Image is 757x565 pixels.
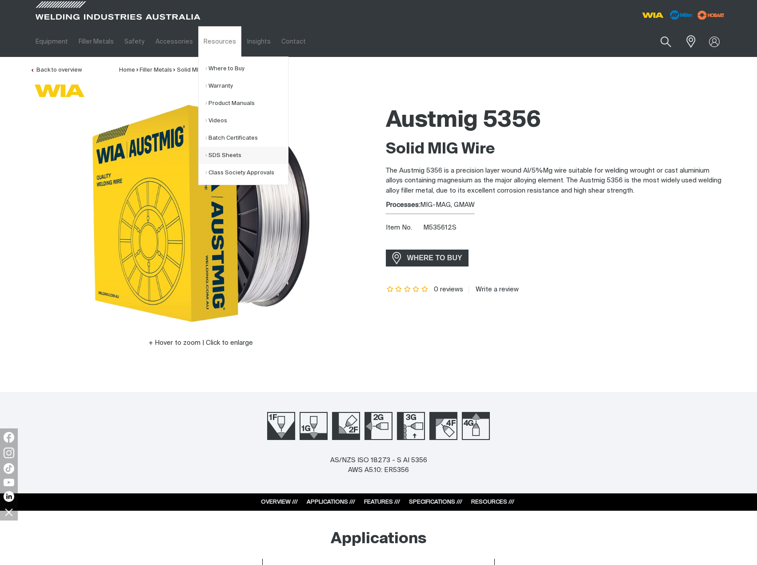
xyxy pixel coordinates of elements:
img: Austmig 5356 -1.2mm 6kg Spool [90,102,312,324]
a: Back to overview of Aluminium [30,67,82,73]
img: TikTok [4,463,14,474]
p: The Austmig 5356 is a precision layer wound Al/5%Mg wire suitable for welding wrought or cast alu... [386,166,727,196]
img: hide socials [1,504,16,520]
a: SPECIFICATIONS /// [409,499,462,505]
a: FEATURES /// [364,499,400,505]
a: RESOURCES /// [471,499,514,505]
img: Welding Position 4G [462,412,490,440]
a: Accessories [150,26,198,57]
a: Filler Metals [140,67,172,73]
a: Contact [276,26,311,57]
a: Class Society Approvals [205,164,288,182]
a: Solid MIG Wires [177,67,220,73]
img: YouTube [4,479,14,486]
h2: Solid MIG Wire [386,140,727,159]
img: miller [695,8,727,22]
a: Write a review [469,286,519,294]
img: Welding Position 3G Up [397,412,425,440]
h2: Applications [331,529,427,549]
a: SDS Sheets [205,147,288,164]
img: Welding Position 4F [429,412,457,440]
strong: Processes: [386,202,420,208]
ul: Resources Submenu [198,56,288,185]
span: M535612S [423,224,457,231]
a: Warranty [205,77,288,95]
img: Instagram [4,448,14,458]
a: Videos [205,112,288,129]
h1: Austmig 5356 [386,106,727,135]
a: OVERVIEW /// [261,499,298,505]
img: Welding Position 2G [364,412,393,440]
nav: Main [30,26,553,57]
a: Equipment [30,26,73,57]
span: WHERE TO BUY [401,251,468,265]
input: Product name or item number... [639,31,681,52]
a: Home [119,67,135,73]
a: Where to Buy [205,60,288,77]
div: AS/NZS ISO 18273 - S AI 5356 AWS A5.10: ER5356 [330,456,427,476]
nav: Breadcrumb [119,66,252,75]
img: Welding Position 2F [332,412,360,440]
a: Insights [241,26,276,57]
button: Hover to zoom | Click to enlarge [143,338,258,348]
a: Safety [119,26,150,57]
img: Welding Position 1G [300,412,328,440]
span: Rating: {0} [386,287,429,293]
a: APPLICATIONS /// [307,499,355,505]
img: Welding Position 1F [267,412,295,440]
button: Search products [651,31,681,52]
span: Item No. [386,223,422,233]
a: Batch Certificates [205,129,288,147]
a: WHERE TO BUY [386,250,469,266]
img: LinkedIn [4,491,14,502]
div: MIG-MAG, GMAW [386,200,727,210]
a: Resources [198,26,241,57]
img: Facebook [4,432,14,443]
a: Filler Metals [73,26,119,57]
a: Product Manuals [205,95,288,112]
span: 0 reviews [434,286,463,293]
